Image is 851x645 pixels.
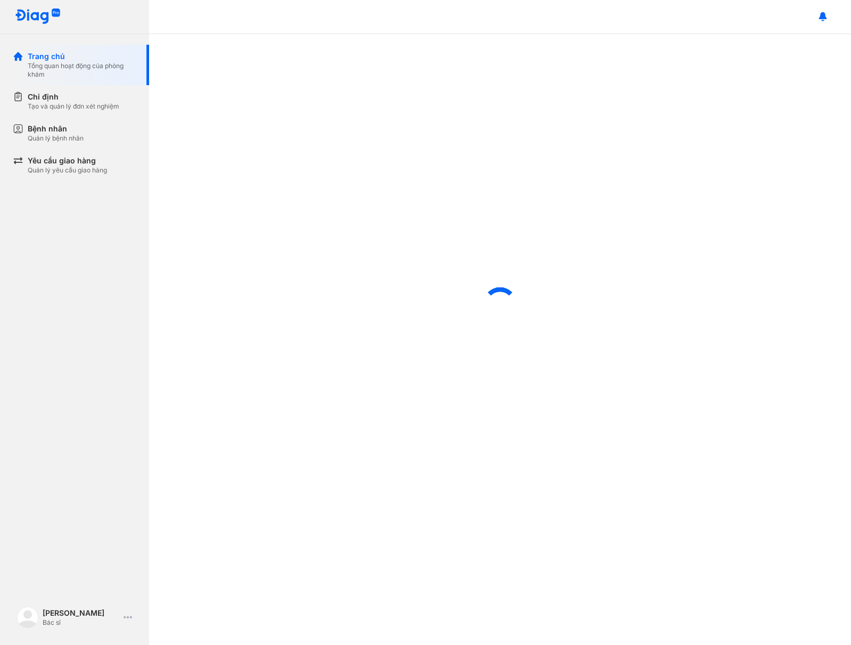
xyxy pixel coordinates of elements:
img: logo [17,607,38,628]
div: Bệnh nhân [28,123,84,134]
div: Bác sĩ [43,618,119,627]
div: [PERSON_NAME] [43,608,119,618]
div: Quản lý bệnh nhân [28,134,84,143]
div: Chỉ định [28,92,119,102]
div: Tạo và quản lý đơn xét nghiệm [28,102,119,111]
img: logo [15,9,61,25]
div: Tổng quan hoạt động của phòng khám [28,62,136,79]
div: Trang chủ [28,51,136,62]
div: Quản lý yêu cầu giao hàng [28,166,107,175]
div: Yêu cầu giao hàng [28,155,107,166]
